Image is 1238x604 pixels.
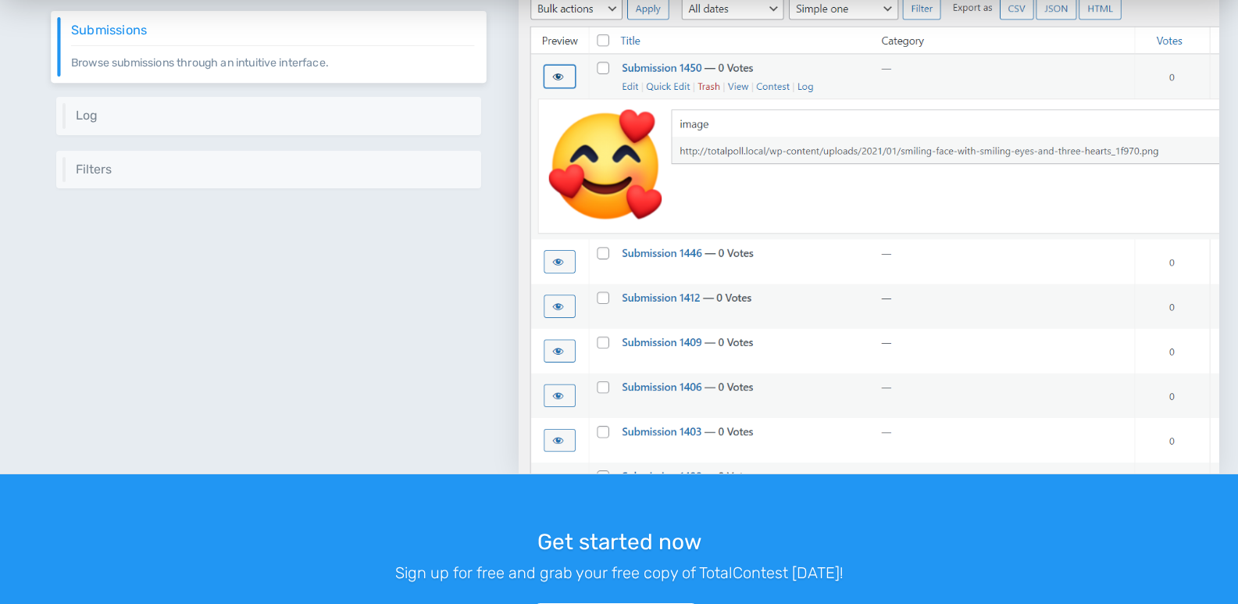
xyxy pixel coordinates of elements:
[76,109,469,123] h6: Log
[76,176,469,177] p: Get entries based on a list of filters like date range and categories.
[186,531,1053,555] h3: Get started now
[76,163,469,177] h6: Filters
[71,45,475,70] p: Browse submissions through an intuitive interface.
[71,23,475,37] h6: Submissions
[186,561,1053,584] p: Sign up for free and grab your free copy of TotalContest [DATE]!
